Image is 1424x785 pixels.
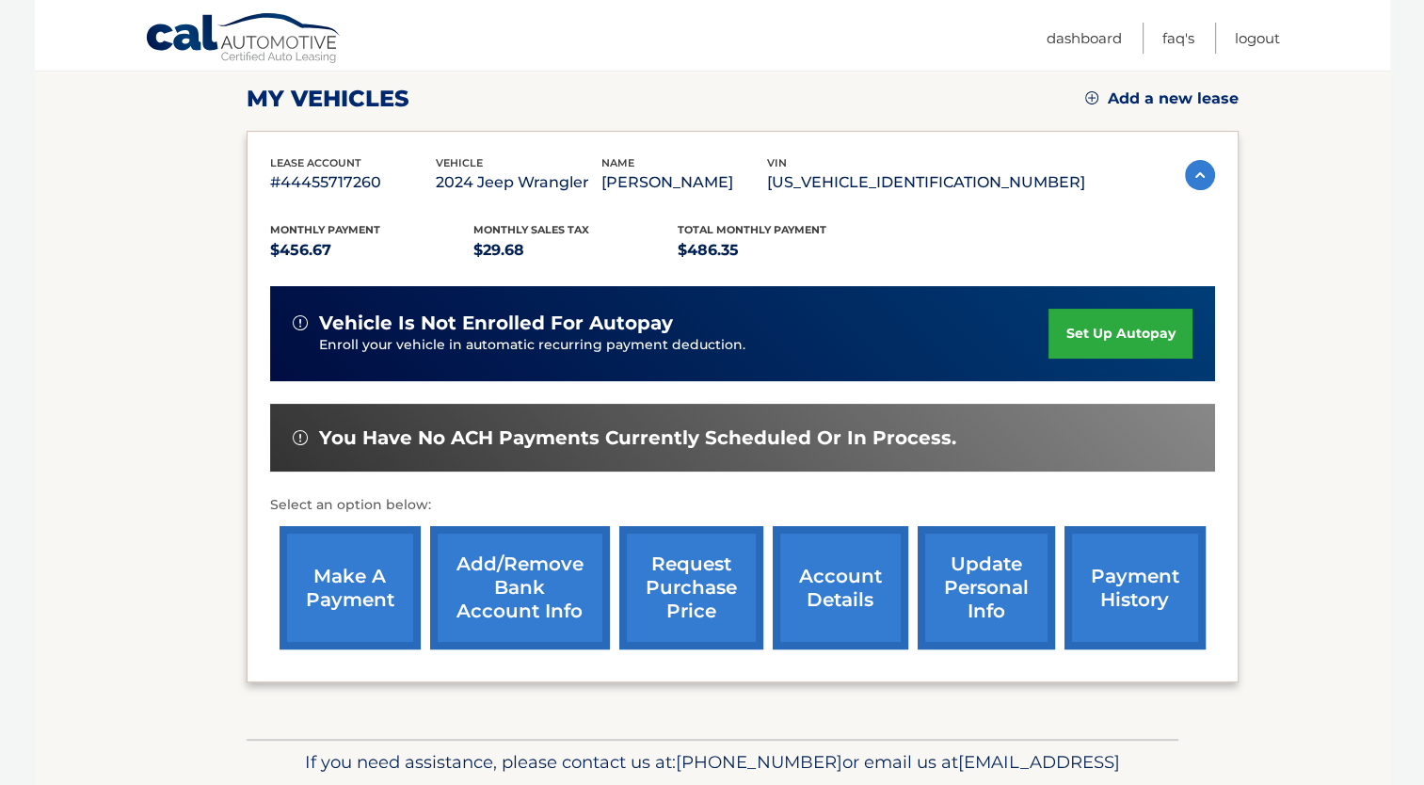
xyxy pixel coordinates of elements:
p: $29.68 [473,237,678,264]
p: #44455717260 [270,169,436,196]
a: FAQ's [1162,23,1194,54]
span: Monthly sales Tax [473,223,589,236]
span: name [601,156,634,169]
span: lease account [270,156,361,169]
p: [PERSON_NAME] [601,169,767,196]
span: vehicle is not enrolled for autopay [319,312,673,335]
a: Add a new lease [1085,89,1239,108]
span: [PHONE_NUMBER] [676,751,842,773]
a: request purchase price [619,526,763,649]
a: update personal info [918,526,1055,649]
a: make a payment [280,526,421,649]
p: [US_VEHICLE_IDENTIFICATION_NUMBER] [767,169,1085,196]
p: Select an option below: [270,494,1215,517]
a: Add/Remove bank account info [430,526,610,649]
p: Enroll your vehicle in automatic recurring payment deduction. [319,335,1049,356]
a: set up autopay [1048,309,1192,359]
span: You have no ACH payments currently scheduled or in process. [319,426,956,450]
a: account details [773,526,908,649]
a: payment history [1064,526,1206,649]
span: vin [767,156,787,169]
span: vehicle [436,156,483,169]
img: add.svg [1085,91,1098,104]
p: 2024 Jeep Wrangler [436,169,601,196]
img: accordion-active.svg [1185,160,1215,190]
a: Dashboard [1047,23,1122,54]
img: alert-white.svg [293,315,308,330]
h2: my vehicles [247,85,409,113]
p: $486.35 [678,237,882,264]
a: Cal Automotive [145,12,343,67]
a: Logout [1235,23,1280,54]
img: alert-white.svg [293,430,308,445]
p: $456.67 [270,237,474,264]
span: Monthly Payment [270,223,380,236]
span: Total Monthly Payment [678,223,826,236]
